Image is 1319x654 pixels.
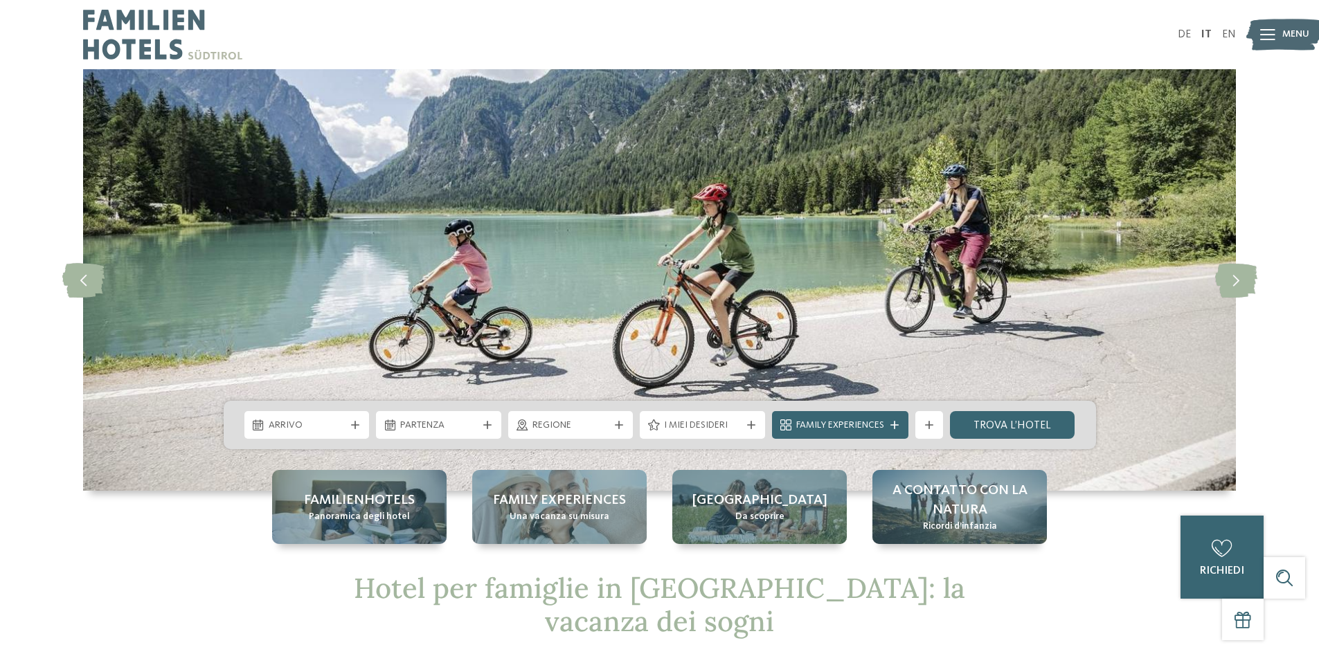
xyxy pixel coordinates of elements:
[796,419,884,433] span: Family Experiences
[269,419,346,433] span: Arrivo
[309,510,410,524] span: Panoramica degli hotel
[83,69,1236,491] img: Hotel per famiglie in Alto Adige: un’esperienza indimenticabile
[493,491,626,510] span: Family experiences
[400,419,477,433] span: Partenza
[923,520,997,534] span: Ricordi d’infanzia
[1282,28,1309,42] span: Menu
[1222,29,1236,40] a: EN
[354,570,965,639] span: Hotel per famiglie in [GEOGRAPHIC_DATA]: la vacanza dei sogni
[510,510,609,524] span: Una vacanza su misura
[532,419,609,433] span: Regione
[1200,565,1244,576] span: richiedi
[1178,29,1191,40] a: DE
[272,470,447,544] a: Hotel per famiglie in Alto Adige: un’esperienza indimenticabile Familienhotels Panoramica degli h...
[472,470,647,544] a: Hotel per famiglie in Alto Adige: un’esperienza indimenticabile Family experiences Una vacanza su...
[1201,29,1212,40] a: IT
[950,411,1075,439] a: trova l’hotel
[304,491,415,510] span: Familienhotels
[735,510,784,524] span: Da scoprire
[664,419,741,433] span: I miei desideri
[692,491,827,510] span: [GEOGRAPHIC_DATA]
[886,481,1033,520] span: A contatto con la natura
[1181,516,1264,599] a: richiedi
[672,470,847,544] a: Hotel per famiglie in Alto Adige: un’esperienza indimenticabile [GEOGRAPHIC_DATA] Da scoprire
[872,470,1047,544] a: Hotel per famiglie in Alto Adige: un’esperienza indimenticabile A contatto con la natura Ricordi ...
